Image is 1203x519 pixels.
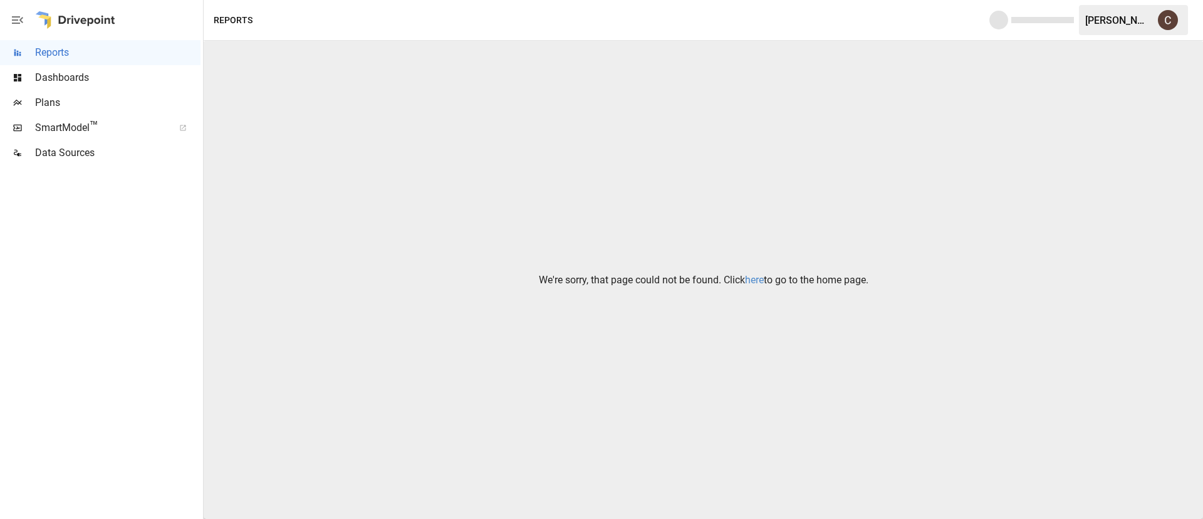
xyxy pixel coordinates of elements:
button: Colin Fiala [1150,3,1185,38]
span: Reports [35,45,200,60]
img: Colin Fiala [1158,10,1178,30]
span: Dashboards [35,70,200,85]
div: [PERSON_NAME] [1085,14,1150,26]
span: ™ [90,118,98,134]
a: here [745,274,764,286]
span: SmartModel [35,120,165,135]
span: Data Sources [35,145,200,160]
span: Plans [35,95,200,110]
p: We're sorry, that page could not be found. Click to go to the home page. [539,273,868,288]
